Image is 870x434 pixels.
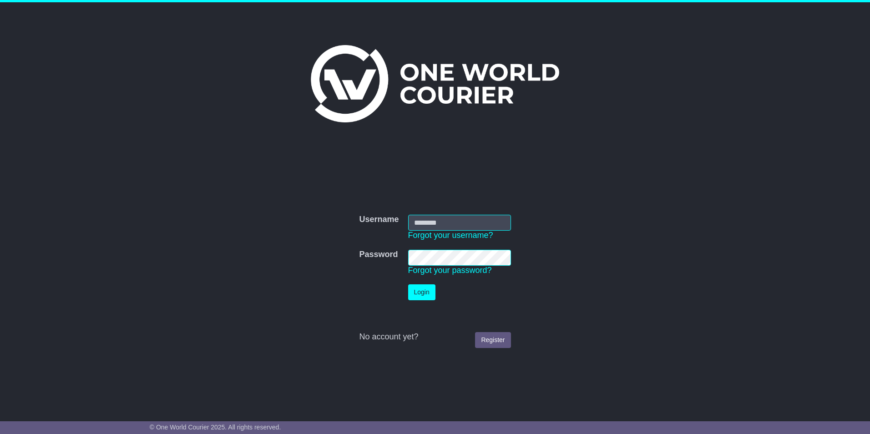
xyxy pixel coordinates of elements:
img: One World [311,45,559,122]
a: Forgot your password? [408,266,492,275]
button: Login [408,284,435,300]
label: Password [359,250,398,260]
div: No account yet? [359,332,511,342]
label: Username [359,215,399,225]
span: © One World Courier 2025. All rights reserved. [150,424,281,431]
a: Forgot your username? [408,231,493,240]
a: Register [475,332,511,348]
